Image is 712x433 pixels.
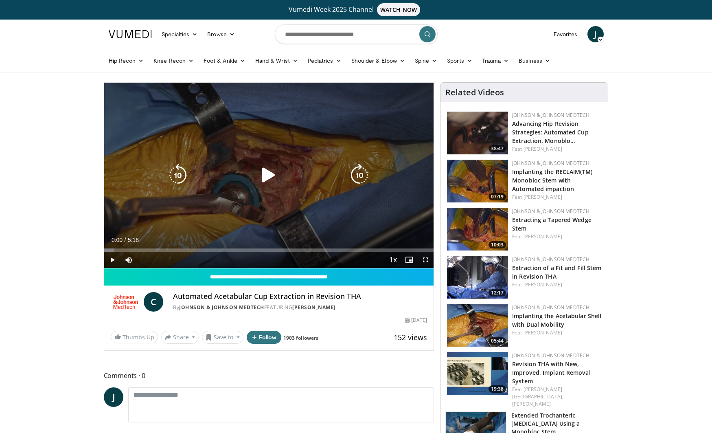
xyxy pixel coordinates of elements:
[512,281,601,288] div: Feat.
[104,248,434,252] div: Progress Bar
[128,237,139,243] span: 5:18
[512,264,601,280] a: Extraction of a Fit and Fill Stem in Revision THA
[489,241,506,248] span: 10:03
[104,370,434,381] span: Comments 0
[173,292,427,301] h4: Automated Acetabular Cup Extraction in Revision THA
[173,304,427,311] div: By FEATURING
[549,26,583,42] a: Favorites
[512,145,601,153] div: Feat.
[489,193,506,200] span: 07:19
[112,237,123,243] span: 0:00
[489,145,506,152] span: 38:47
[445,88,504,97] h4: Related Videos
[110,3,602,16] a: Vumedi Week 2025 ChannelWATCH NOW
[120,252,137,268] button: Mute
[303,53,346,69] a: Pediatrics
[512,233,601,240] div: Feat.
[447,160,508,202] img: ffc33e66-92ed-4f11-95c4-0a160745ec3c.150x105_q85_crop-smart_upscale.jpg
[442,53,477,69] a: Sports
[447,304,508,347] img: 9c1ab193-c641-4637-bd4d-10334871fca9.150x105_q85_crop-smart_upscale.jpg
[202,331,243,344] button: Save to
[512,160,589,167] a: Johnson & Johnson MedTech
[447,208,508,251] a: 10:03
[417,252,434,268] button: Fullscreen
[489,289,506,297] span: 12:17
[144,292,163,312] a: C
[524,329,562,336] a: [PERSON_NAME]
[111,331,158,343] a: Thumbs Up
[283,334,318,341] a: 1903 followers
[394,332,427,342] span: 152 views
[512,193,601,201] div: Feat.
[111,292,141,312] img: Johnson & Johnson MedTech
[512,386,563,400] a: [PERSON_NAME][GEOGRAPHIC_DATA],
[125,237,126,243] span: /
[161,331,199,344] button: Share
[250,53,303,69] a: Hand & Wrist
[104,53,149,69] a: Hip Recon
[104,83,434,268] video-js: Video Player
[157,26,203,42] a: Specialties
[447,352,508,395] img: 9517a7b7-3955-4e04-bf19-7ba39c1d30c4.150x105_q85_crop-smart_upscale.jpg
[447,304,508,347] a: 05:44
[447,256,508,299] img: 82aed312-2a25-4631-ae62-904ce62d2708.150x105_q85_crop-smart_upscale.jpg
[447,112,508,154] img: 9f1a5b5d-2ba5-4c40-8e0c-30b4b8951080.150x105_q85_crop-smart_upscale.jpg
[377,3,420,16] span: WATCH NOW
[489,337,506,345] span: 05:44
[512,360,591,385] a: Revision THA with New, Improved, Implant Removal System
[447,352,508,395] a: 19:38
[524,233,562,240] a: [PERSON_NAME]
[447,256,508,299] a: 12:17
[512,312,601,328] a: Implanting the Acetabular Shell with Dual Mobility
[512,112,589,119] a: Johnson & Johnson MedTech
[514,53,555,69] a: Business
[477,53,514,69] a: Trauma
[202,26,240,42] a: Browse
[524,193,562,200] a: [PERSON_NAME]
[447,208,508,251] img: 0b84e8e2-d493-4aee-915d-8b4f424ca292.150x105_q85_crop-smart_upscale.jpg
[512,400,551,407] a: [PERSON_NAME]
[512,352,589,359] a: Johnson & Johnson MedTech
[346,53,410,69] a: Shoulder & Elbow
[275,24,438,44] input: Search topics, interventions
[447,112,508,154] a: 38:47
[512,329,601,336] div: Feat.
[401,252,417,268] button: Enable picture-in-picture mode
[512,216,592,232] a: Extracting a Tapered Wedge Stem
[512,208,589,215] a: Johnson & Johnson MedTech
[512,386,601,408] div: Feat.
[149,53,199,69] a: Knee Recon
[447,160,508,202] a: 07:19
[247,331,282,344] button: Follow
[524,145,562,152] a: [PERSON_NAME]
[199,53,250,69] a: Foot & Ankle
[512,304,589,311] a: Johnson & Johnson MedTech
[292,304,335,311] a: [PERSON_NAME]
[405,317,427,324] div: [DATE]
[489,385,506,393] span: 19:38
[524,281,562,288] a: [PERSON_NAME]
[512,256,589,263] a: Johnson & Johnson MedTech
[104,387,123,407] a: J
[512,120,589,145] a: Advancing Hip Revision Strategies: Automated Cup Extraction, Monoblo…
[410,53,442,69] a: Spine
[179,304,264,311] a: Johnson & Johnson MedTech
[104,252,120,268] button: Play
[512,168,592,193] a: Implanting the RECLAIM(TM) Monobloc Stem with Automated impaction
[587,26,604,42] a: J
[385,252,401,268] button: Playback Rate
[109,30,152,38] img: VuMedi Logo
